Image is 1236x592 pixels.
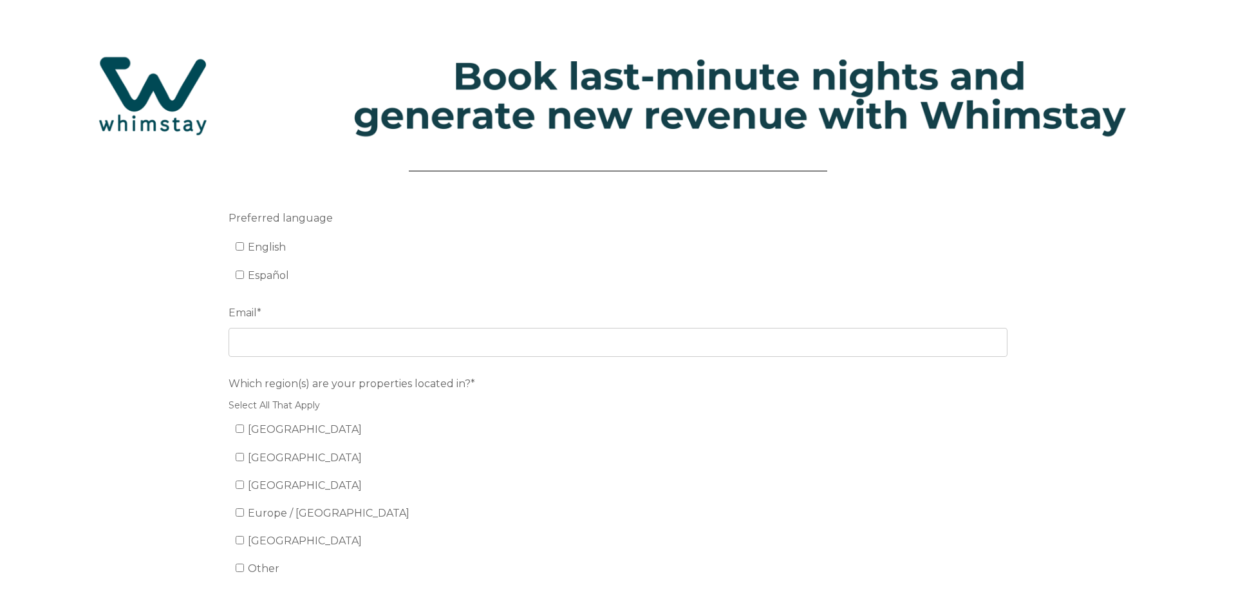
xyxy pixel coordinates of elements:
[236,481,244,489] input: [GEOGRAPHIC_DATA]
[236,425,244,433] input: [GEOGRAPHIC_DATA]
[236,242,244,251] input: English
[236,536,244,544] input: [GEOGRAPHIC_DATA]
[248,562,279,575] span: Other
[229,399,1007,412] legend: Select All That Apply
[248,535,362,547] span: [GEOGRAPHIC_DATA]
[248,479,362,492] span: [GEOGRAPHIC_DATA]
[229,303,257,323] span: Email
[229,374,475,394] span: Which region(s) are your properties located in?*
[236,564,244,572] input: Other
[13,32,1223,160] img: Hubspot header for SSOB (4)
[236,508,244,517] input: Europe / [GEOGRAPHIC_DATA]
[248,269,289,282] span: Español
[248,452,362,464] span: [GEOGRAPHIC_DATA]
[248,241,286,253] span: English
[248,423,362,435] span: [GEOGRAPHIC_DATA]
[229,208,333,228] span: Preferred language
[248,507,409,519] span: Europe / [GEOGRAPHIC_DATA]
[236,453,244,461] input: [GEOGRAPHIC_DATA]
[236,271,244,279] input: Español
